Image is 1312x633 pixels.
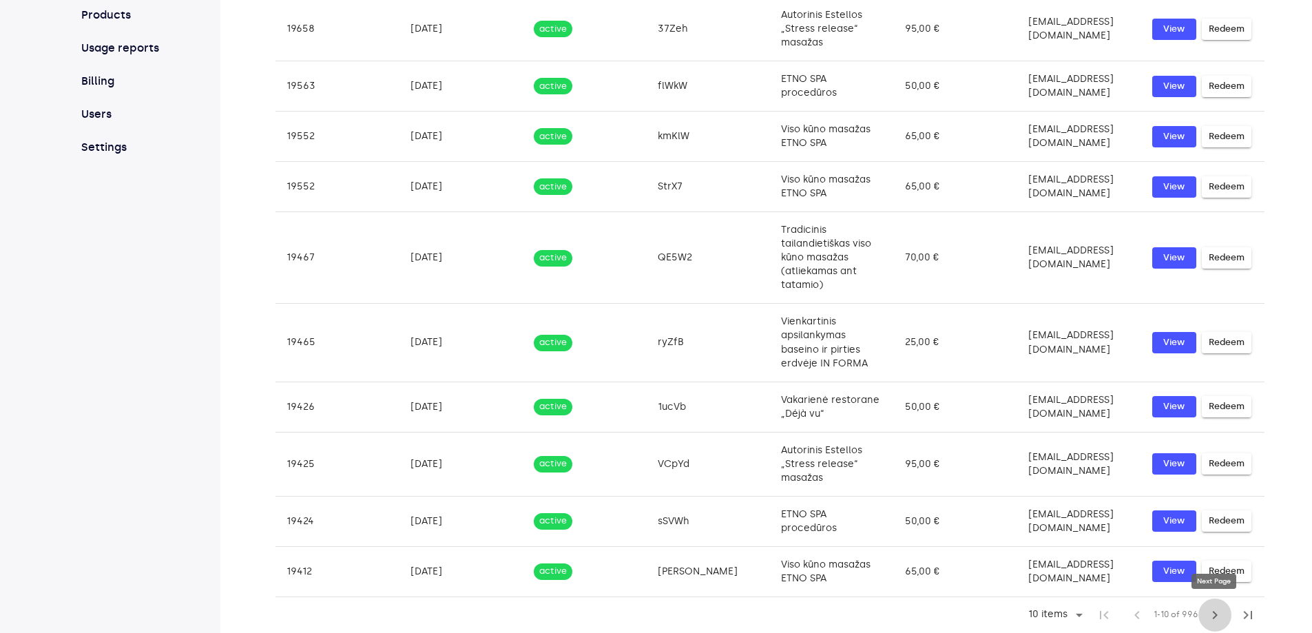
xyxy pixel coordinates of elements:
span: View [1159,399,1189,415]
button: Redeem [1202,176,1251,198]
span: 1-10 of 996 [1154,608,1198,622]
span: active [534,80,572,93]
button: Redeem [1202,19,1251,40]
span: active [534,130,572,143]
td: 19425 [275,432,399,496]
td: [DATE] [399,304,523,382]
span: View [1159,79,1189,94]
div: 10 items [1019,605,1087,625]
td: kmKlW [647,112,771,162]
td: [EMAIL_ADDRESS][DOMAIN_NAME] [1017,382,1141,432]
span: View [1159,335,1189,351]
td: 19426 [275,382,399,432]
td: Autorinis Estellos „Stress release“ masažas [770,432,894,496]
a: Products [79,7,170,23]
td: [EMAIL_ADDRESS][DOMAIN_NAME] [1017,112,1141,162]
span: Redeem [1209,456,1245,472]
span: Redeem [1209,179,1245,195]
span: active [534,457,572,470]
td: [EMAIL_ADDRESS][DOMAIN_NAME] [1017,304,1141,382]
button: Redeem [1202,126,1251,147]
span: active [534,400,572,413]
span: Redeem [1209,250,1245,266]
td: Tradicinis tailandietiškas viso kūno masažas (atliekamas ant tatamio) [770,212,894,304]
a: View [1152,247,1196,269]
span: View [1159,21,1189,37]
span: active [534,23,572,36]
button: Redeem [1202,510,1251,532]
td: Vienkartinis apsilankymas baseino ir pirties erdvėje IN FORMA [770,304,894,382]
button: View [1152,19,1196,40]
td: Viso kūno masažas ETNO SPA [770,112,894,162]
span: active [534,180,572,194]
span: Redeem [1209,79,1245,94]
td: [DATE] [399,546,523,596]
td: 19552 [275,162,399,212]
span: Redeem [1209,335,1245,351]
td: 19467 [275,212,399,304]
button: View [1152,453,1196,475]
td: 19563 [275,61,399,112]
td: StrX7 [647,162,771,212]
td: 50,00 € [894,382,1018,432]
td: [EMAIL_ADDRESS][DOMAIN_NAME] [1017,212,1141,304]
span: chevron_right [1207,607,1223,623]
td: ETNO SPA procedūros [770,61,894,112]
td: 70,00 € [894,212,1018,304]
span: active [534,251,572,264]
button: Redeem [1202,561,1251,582]
button: Redeem [1202,76,1251,97]
td: Vakarienė restorane „Déjà vu“ [770,382,894,432]
td: 65,00 € [894,162,1018,212]
td: [DATE] [399,61,523,112]
span: First Page [1087,599,1121,632]
td: [PERSON_NAME] [647,546,771,596]
a: Users [79,106,170,123]
div: 10 items [1025,609,1071,621]
button: View [1152,126,1196,147]
span: Redeem [1209,399,1245,415]
button: View [1152,396,1196,417]
td: [DATE] [399,212,523,304]
td: QE5W2 [647,212,771,304]
td: [EMAIL_ADDRESS][DOMAIN_NAME] [1017,496,1141,546]
button: Redeem [1202,332,1251,353]
td: [DATE] [399,162,523,212]
td: 25,00 € [894,304,1018,382]
button: View [1152,332,1196,353]
td: sSVWh [647,496,771,546]
span: View [1159,129,1189,145]
button: View [1152,510,1196,532]
td: 1ucVb [647,382,771,432]
span: last_page [1240,607,1256,623]
a: Settings [79,139,170,156]
span: View [1159,563,1189,579]
td: [DATE] [399,432,523,496]
button: Redeem [1202,453,1251,475]
td: 19412 [275,546,399,596]
button: Redeem [1202,396,1251,417]
td: 65,00 € [894,112,1018,162]
td: Viso kūno masažas ETNO SPA [770,546,894,596]
td: 19552 [275,112,399,162]
td: [EMAIL_ADDRESS][DOMAIN_NAME] [1017,162,1141,212]
td: [EMAIL_ADDRESS][DOMAIN_NAME] [1017,61,1141,112]
span: Redeem [1209,513,1245,529]
td: Viso kūno masažas ETNO SPA [770,162,894,212]
span: View [1159,179,1189,195]
td: [DATE] [399,382,523,432]
span: Redeem [1209,21,1245,37]
a: Billing [79,73,170,90]
td: ryZfB [647,304,771,382]
td: flWkW [647,61,771,112]
td: 95,00 € [894,432,1018,496]
a: Usage reports [79,40,170,56]
span: active [534,515,572,528]
button: View [1152,76,1196,97]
